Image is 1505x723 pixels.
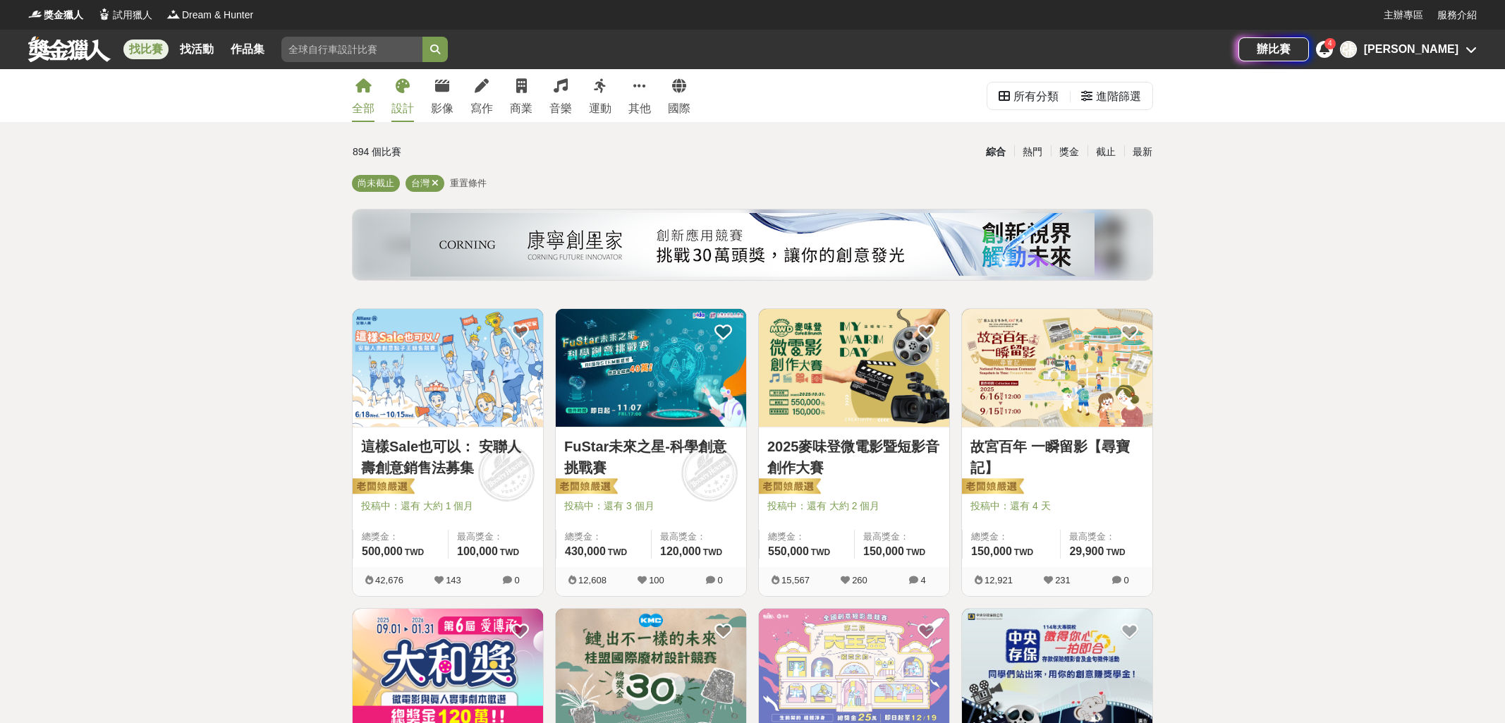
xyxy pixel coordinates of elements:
span: 投稿中：還有 大約 2 個月 [767,499,941,514]
span: Dream & Hunter [182,8,253,23]
img: 老闆娘嚴選 [553,478,618,497]
a: 找比賽 [123,40,169,59]
a: 作品集 [225,40,270,59]
div: 張 [1340,41,1357,58]
div: 所有分類 [1013,83,1059,111]
span: 最高獎金： [457,530,535,544]
div: 其他 [628,100,651,117]
a: 找活動 [174,40,219,59]
img: 老闆娘嚴選 [959,478,1024,497]
a: Logo試用獵人 [97,8,152,23]
div: 設計 [391,100,414,117]
span: 500,000 [362,545,403,557]
a: 2025麥味登微電影暨短影音創作大賽 [767,436,941,478]
span: 最高獎金： [863,530,941,544]
div: 最新 [1124,140,1161,164]
div: 國際 [668,100,690,117]
span: 0 [717,575,722,585]
span: TWD [608,547,627,557]
div: 影像 [431,100,453,117]
span: 4 [1328,40,1332,47]
span: 最高獎金： [660,530,738,544]
div: 894 個比賽 [353,140,619,164]
span: 重置條件 [450,178,487,188]
span: TWD [906,547,925,557]
div: 截止 [1087,140,1124,164]
a: 服務介紹 [1437,8,1477,23]
a: 運動 [589,69,611,122]
span: 試用獵人 [113,8,152,23]
span: TWD [405,547,424,557]
span: 0 [514,575,519,585]
span: TWD [811,547,830,557]
span: 150,000 [971,545,1012,557]
div: 進階篩選 [1096,83,1141,111]
span: TWD [1014,547,1033,557]
a: 這樣Sale也可以： 安聯人壽創意銷售法募集 [361,436,535,478]
a: 其他 [628,69,651,122]
img: Cover Image [556,309,746,427]
a: 全部 [352,69,374,122]
span: 最高獎金： [1069,530,1144,544]
span: 獎金獵人 [44,8,83,23]
div: 熱門 [1014,140,1051,164]
img: 老闆娘嚴選 [756,478,821,497]
span: 投稿中：還有 4 天 [970,499,1144,514]
img: Cover Image [353,309,543,427]
a: 設計 [391,69,414,122]
span: 12,921 [985,575,1013,585]
span: 15,567 [781,575,810,585]
a: 故宮百年 一瞬留影【尋寶記】 [970,436,1144,478]
span: 總獎金： [768,530,846,544]
a: LogoDream & Hunter [166,8,253,23]
span: 100 [649,575,664,585]
a: 國際 [668,69,690,122]
span: 550,000 [768,545,809,557]
a: FuStar未來之星-科學創意挑戰賽 [564,436,738,478]
img: Logo [97,7,111,21]
span: 0 [1123,575,1128,585]
img: Logo [28,7,42,21]
div: 商業 [510,100,532,117]
a: Logo獎金獵人 [28,8,83,23]
span: 29,900 [1069,545,1104,557]
div: 寫作 [470,100,493,117]
span: 投稿中：還有 大約 1 個月 [361,499,535,514]
span: 231 [1055,575,1071,585]
a: 商業 [510,69,532,122]
input: 全球自行車設計比賽 [281,37,422,62]
a: 辦比賽 [1238,37,1309,61]
div: 獎金 [1051,140,1087,164]
div: [PERSON_NAME] [1364,41,1458,58]
span: 投稿中：還有 3 個月 [564,499,738,514]
img: Logo [166,7,181,21]
span: 42,676 [375,575,403,585]
span: 260 [852,575,867,585]
img: 老闆娘嚴選 [350,478,415,497]
span: TWD [703,547,722,557]
img: Cover Image [759,309,949,427]
span: 4 [920,575,925,585]
span: 12,608 [578,575,607,585]
span: 台灣 [411,178,429,188]
a: 音樂 [549,69,572,122]
span: 總獎金： [565,530,642,544]
img: 450e0687-a965-40c0-abf0-84084e733638.png [410,213,1095,277]
span: 總獎金： [971,530,1052,544]
span: TWD [1106,547,1125,557]
div: 運動 [589,100,611,117]
img: Cover Image [962,309,1152,427]
div: 音樂 [549,100,572,117]
a: 寫作 [470,69,493,122]
div: 全部 [352,100,374,117]
span: 尚未截止 [358,178,394,188]
span: 120,000 [660,545,701,557]
span: TWD [500,547,519,557]
a: 主辦專區 [1384,8,1423,23]
span: 143 [446,575,461,585]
